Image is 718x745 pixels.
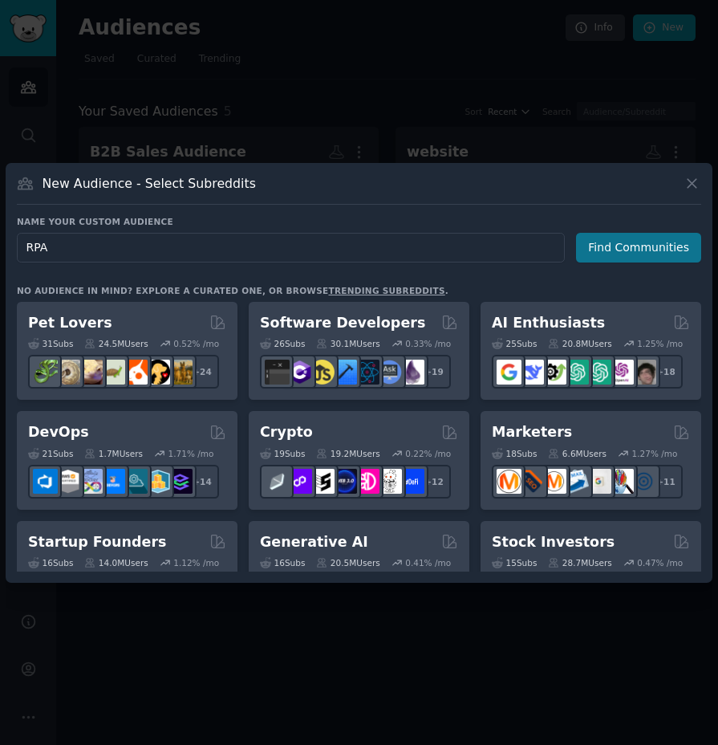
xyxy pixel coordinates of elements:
input: Pick a short name, like "Digital Marketers" or "Movie-Goers" [17,233,565,263]
h3: New Audience - Select Subreddits [43,175,256,192]
h2: Startup Founders [28,532,166,552]
img: platformengineering [123,469,148,494]
div: 0.22 % /mo [405,448,451,459]
h2: Software Developers [260,313,425,333]
div: 0.52 % /mo [173,338,219,349]
img: googleads [586,469,611,494]
div: + 18 [649,355,683,389]
div: 1.12 % /mo [173,557,219,568]
h2: Pet Lovers [28,313,112,333]
div: + 14 [185,465,219,499]
img: leopardgeckos [78,360,103,385]
img: MarketingResearch [609,469,634,494]
img: defi_ [400,469,424,494]
div: 1.7M Users [84,448,143,459]
div: + 19 [417,355,451,389]
img: ethfinance [265,469,290,494]
div: 28.7M Users [548,557,611,568]
div: 1.71 % /mo [168,448,214,459]
img: ballpython [55,360,80,385]
img: ethstaker [310,469,335,494]
div: 0.41 % /mo [405,557,451,568]
h2: AI Enthusiasts [492,313,605,333]
img: defiblockchain [355,469,379,494]
div: + 24 [185,355,219,389]
img: Emailmarketing [564,469,589,494]
img: bigseo [519,469,544,494]
div: 20.5M Users [316,557,379,568]
img: AskComputerScience [377,360,402,385]
div: 31 Sub s [28,338,73,349]
div: 30.1M Users [316,338,379,349]
img: DeepSeek [519,360,544,385]
img: chatgpt_promptDesign [564,360,589,385]
div: 19 Sub s [260,448,305,459]
img: software [265,360,290,385]
div: 21 Sub s [28,448,73,459]
img: OnlineMarketing [631,469,656,494]
h2: Stock Investors [492,532,615,552]
img: GoogleGeminiAI [497,360,521,385]
div: 25 Sub s [492,338,537,349]
div: 16 Sub s [260,557,305,568]
div: 1.25 % /mo [637,338,683,349]
img: PetAdvice [145,360,170,385]
img: turtle [100,360,125,385]
img: content_marketing [497,469,521,494]
a: trending subreddits [328,286,444,295]
h2: Generative AI [260,532,368,552]
div: 24.5M Users [84,338,148,349]
img: DevOpsLinks [100,469,125,494]
div: No audience in mind? Explore a curated one, or browse . [17,285,448,296]
img: aws_cdk [145,469,170,494]
img: elixir [400,360,424,385]
img: csharp [287,360,312,385]
div: + 11 [649,465,683,499]
h2: Marketers [492,422,572,442]
img: AItoolsCatalog [542,360,566,385]
div: 0.33 % /mo [405,338,451,349]
div: 16 Sub s [28,557,73,568]
div: 0.47 % /mo [637,557,683,568]
img: AWS_Certified_Experts [55,469,80,494]
div: 18 Sub s [492,448,537,459]
div: 26 Sub s [260,338,305,349]
img: herpetology [33,360,58,385]
img: learnjavascript [310,360,335,385]
div: + 12 [417,465,451,499]
img: ArtificalIntelligence [631,360,656,385]
div: 19.2M Users [316,448,379,459]
img: PlatformEngineers [168,469,193,494]
img: dogbreed [168,360,193,385]
h2: DevOps [28,422,89,442]
div: 15 Sub s [492,557,537,568]
img: CryptoNews [377,469,402,494]
img: web3 [332,469,357,494]
img: azuredevops [33,469,58,494]
div: 14.0M Users [84,557,148,568]
h3: Name your custom audience [17,216,701,227]
img: Docker_DevOps [78,469,103,494]
div: 1.27 % /mo [632,448,678,459]
button: Find Communities [576,233,701,263]
img: reactnative [355,360,379,385]
img: AskMarketing [542,469,566,494]
img: OpenAIDev [609,360,634,385]
h2: Crypto [260,422,313,442]
div: 6.6M Users [548,448,606,459]
div: 20.8M Users [548,338,611,349]
img: cockatiel [123,360,148,385]
img: 0xPolygon [287,469,312,494]
img: iOSProgramming [332,360,357,385]
img: chatgpt_prompts_ [586,360,611,385]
